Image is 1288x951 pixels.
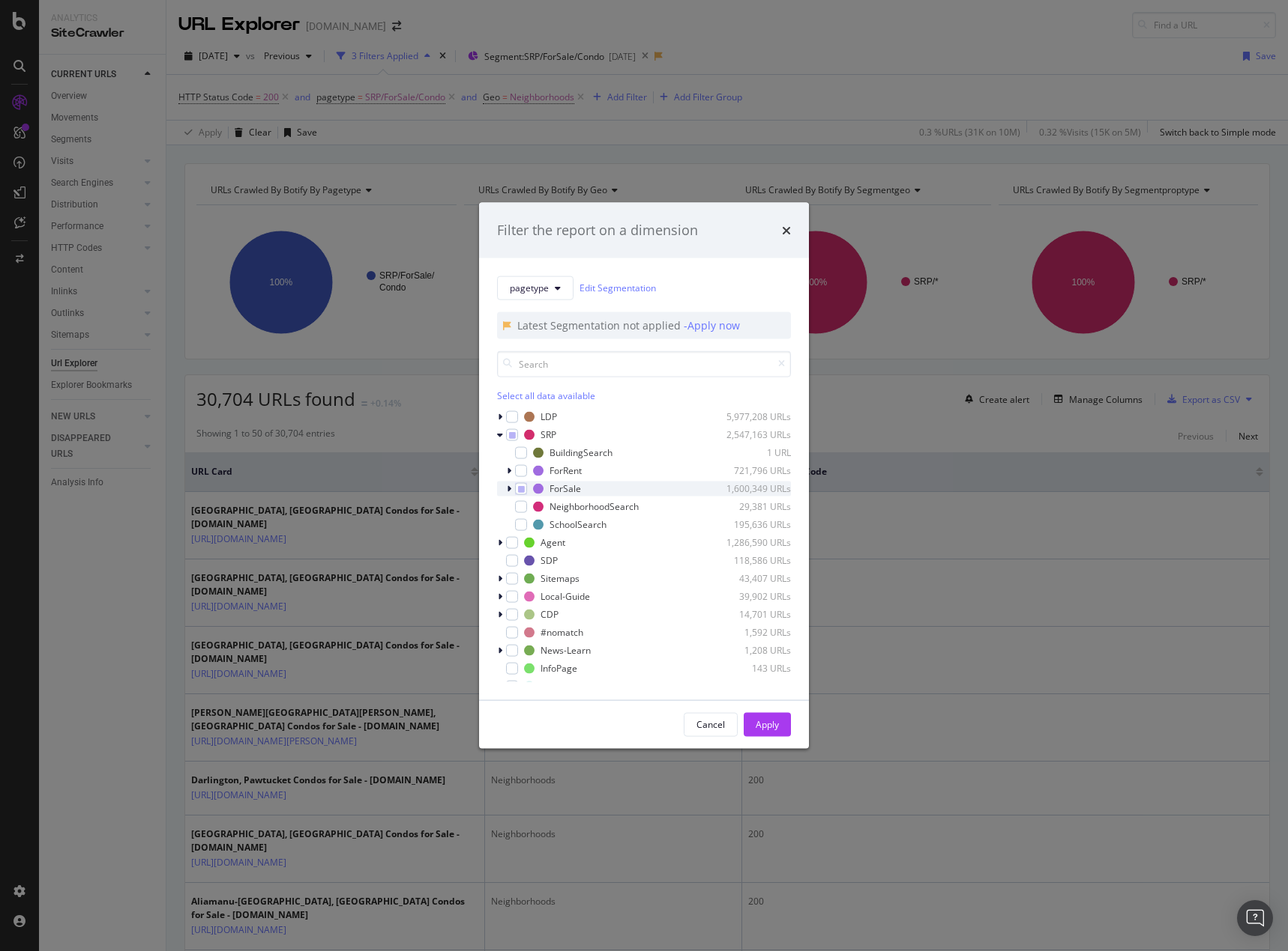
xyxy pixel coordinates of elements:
div: BuildingSearch [550,446,613,459]
div: 1,208 URLs [717,644,791,657]
div: Sitemaps [541,572,580,585]
button: pagetype [497,276,574,300]
div: Apply [756,718,779,731]
div: SDP [541,554,558,567]
div: times [782,221,791,240]
div: 1,592 URLs [717,626,791,639]
div: 5,977,208 URLs [717,410,791,423]
button: Apply [744,712,791,736]
div: NeighborhoodSearch [550,500,639,513]
input: Search [497,350,791,377]
div: Filter the report on a dimension [497,221,698,240]
div: Open Intercom Messenger [1237,900,1273,936]
div: News-Learn [541,644,591,657]
a: Edit Segmentation [580,280,656,296]
button: Cancel [684,712,738,736]
div: Select all data available [497,389,791,401]
div: CDP [541,608,559,621]
div: 118,586 URLs [717,554,791,567]
div: ForRent [550,464,582,477]
div: Agent [541,536,565,549]
div: 2,547,163 URLs [717,428,791,441]
div: LDP [541,410,557,423]
div: 143 URLs [717,662,791,675]
div: 14,701 URLs [717,608,791,621]
div: 1,286,590 URLs [717,536,791,549]
div: - Apply now [684,317,740,332]
div: 195,636 URLs [717,518,791,531]
div: 1,600,349 URLs [717,482,791,495]
span: pagetype [510,282,549,294]
div: Cancel [696,718,725,731]
div: ForSale [550,482,581,495]
div: 721,796 URLs [717,464,791,477]
div: SchoolSearch [550,518,607,531]
div: 29,381 URLs [717,500,791,513]
div: SRP [541,428,556,441]
div: #nomatch [541,626,583,639]
div: Legacy [541,680,570,693]
div: InfoPage [541,662,577,675]
div: 43,407 URLs [717,572,791,585]
div: 23 URLs [717,680,791,693]
div: Latest Segmentation not applied [517,317,684,332]
div: 1 URL [717,446,791,459]
div: 39,902 URLs [717,590,791,603]
div: modal [479,203,809,749]
div: Local-Guide [541,590,590,603]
